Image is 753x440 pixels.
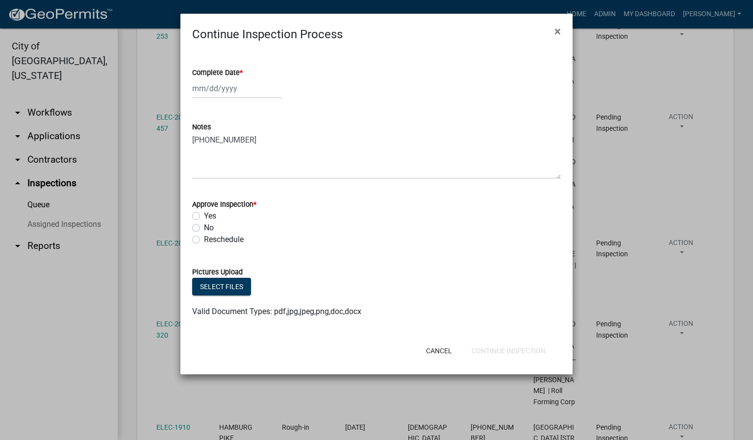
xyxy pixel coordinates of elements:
[204,234,244,245] label: Reschedule
[204,222,214,234] label: No
[192,124,211,131] label: Notes
[554,24,561,38] span: ×
[192,307,361,316] span: Valid Document Types: pdf,jpg,jpeg,png,doc,docx
[192,25,343,43] h4: Continue Inspection Process
[192,70,243,76] label: Complete Date
[418,342,460,360] button: Cancel
[204,210,216,222] label: Yes
[192,269,243,276] label: Pictures Upload
[464,342,553,360] button: Continue Inspection
[547,18,569,45] button: Close
[192,278,251,295] button: Select files
[192,78,282,98] input: mm/dd/yyyy
[192,201,256,208] label: Approve Inspection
